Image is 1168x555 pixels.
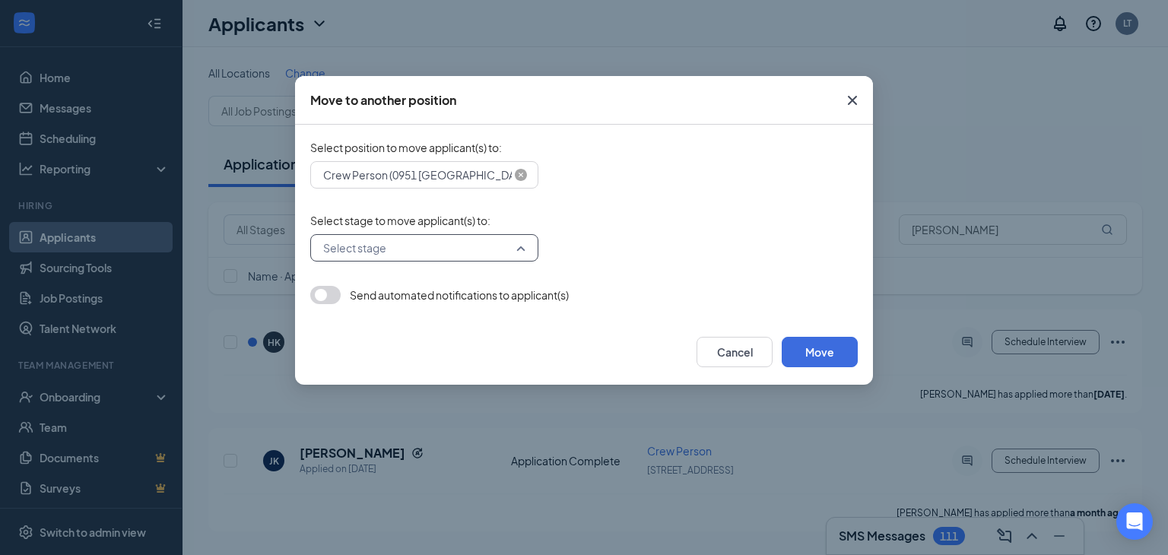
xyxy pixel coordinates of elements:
[323,163,532,186] span: Crew Person (0951 [GEOGRAPHIC_DATA])
[350,287,569,303] span: Send automated notifications to applicant(s)
[310,92,456,109] div: Move to another position
[515,169,527,181] span: close-circle
[782,337,858,367] button: Move
[832,76,873,125] button: Close
[843,91,862,109] svg: Cross
[310,140,858,155] span: Select position to move applicant(s) to :
[310,213,858,228] span: Select stage to move applicant(s) to :
[1116,503,1153,540] div: Open Intercom Messenger
[697,337,773,367] button: Cancel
